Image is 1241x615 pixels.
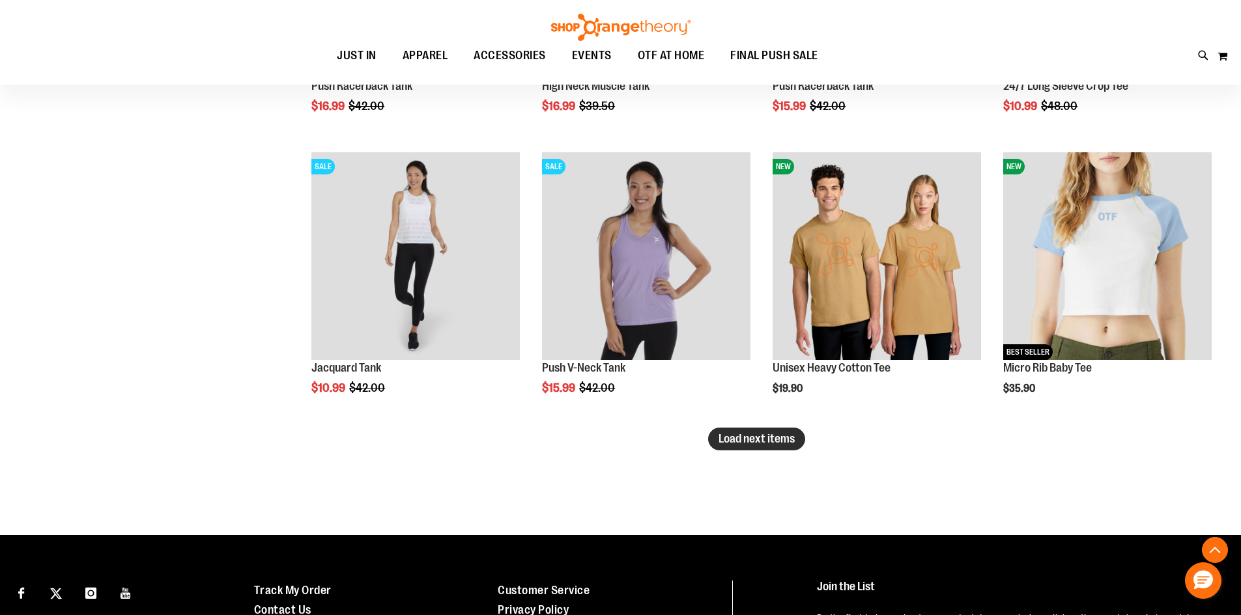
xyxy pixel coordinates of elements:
[773,361,891,374] a: Unisex Heavy Cotton Tee
[766,146,988,428] div: product
[311,381,347,394] span: $10.99
[461,41,559,71] a: ACCESSORIES
[1003,100,1039,113] span: $10.99
[773,152,981,362] a: Unisex Heavy Cotton TeeNEW
[50,588,62,599] img: Twitter
[730,41,818,70] span: FINAL PUSH SALE
[579,100,617,113] span: $39.50
[1185,562,1221,599] button: Hello, have a question? Let’s chat.
[311,159,335,174] span: SALE
[349,100,386,113] span: $42.00
[1003,152,1212,361] img: Micro Rib Baby Tee
[773,383,805,394] span: $19.90
[311,100,347,113] span: $16.99
[79,581,102,603] a: Visit our Instagram page
[773,100,808,113] span: $15.99
[817,581,1211,605] h4: Join the List
[773,159,794,174] span: NEW
[542,152,750,362] a: Product image for Push V-Neck TankSALE
[1202,537,1228,563] button: Back To Top
[1003,79,1128,92] a: 24/7 Long Sleeve Crop Tee
[542,100,577,113] span: $16.99
[311,79,412,92] a: Push Racerback Tank
[1003,159,1025,174] span: NEW
[535,146,757,428] div: product
[579,381,617,394] span: $42.00
[390,41,461,70] a: APPAREL
[403,41,448,70] span: APPAREL
[324,41,390,71] a: JUST IN
[638,41,705,70] span: OTF AT HOME
[542,361,625,374] a: Push V-Neck Tank
[542,381,577,394] span: $15.99
[810,100,848,113] span: $42.00
[349,381,387,394] span: $42.00
[542,79,649,92] a: High Neck Muscle Tank
[305,146,526,428] div: product
[719,432,795,445] span: Load next items
[474,41,546,70] span: ACCESSORIES
[549,14,692,41] img: Shop Orangetheory
[625,41,718,71] a: OTF AT HOME
[10,581,33,603] a: Visit our Facebook page
[311,152,520,362] a: Front view of Jacquard TankSALE
[311,152,520,361] img: Front view of Jacquard Tank
[773,152,981,361] img: Unisex Heavy Cotton Tee
[337,41,377,70] span: JUST IN
[1041,100,1079,113] span: $48.00
[1003,361,1092,374] a: Micro Rib Baby Tee
[542,152,750,361] img: Product image for Push V-Neck Tank
[1003,383,1037,394] span: $35.90
[254,584,332,597] a: Track My Order
[773,79,874,92] a: Push Racerback Tank
[708,428,805,450] button: Load next items
[559,41,625,71] a: EVENTS
[717,41,831,71] a: FINAL PUSH SALE
[115,581,137,603] a: Visit our Youtube page
[45,581,68,603] a: Visit our X page
[1003,344,1053,360] span: BEST SELLER
[997,146,1218,428] div: product
[311,361,381,374] a: Jacquard Tank
[498,584,590,597] a: Customer Service
[1003,152,1212,362] a: Micro Rib Baby TeeNEWBEST SELLER
[572,41,612,70] span: EVENTS
[542,159,565,174] span: SALE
